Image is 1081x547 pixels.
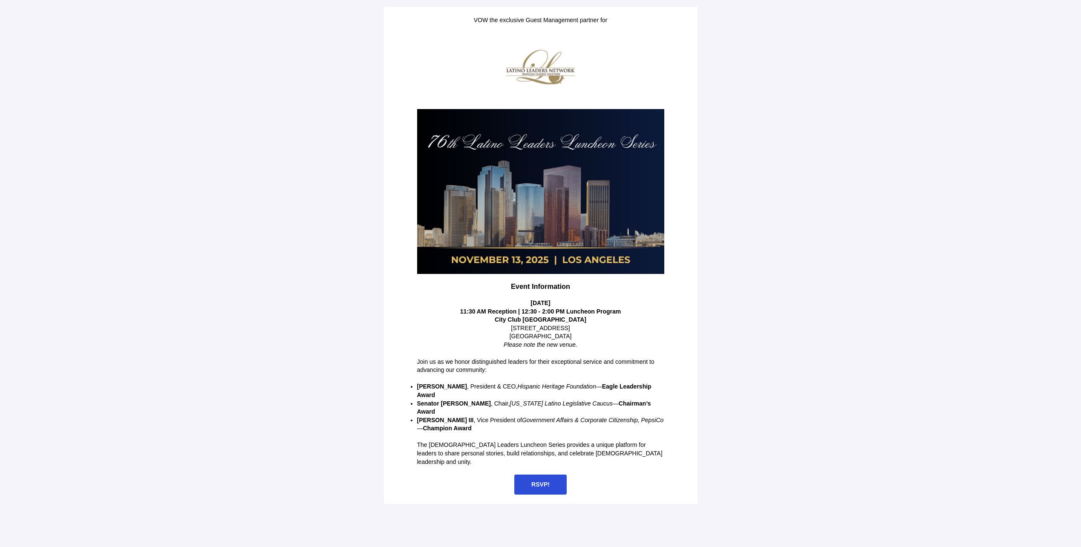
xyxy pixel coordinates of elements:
em: Hispanic Heritage Foundation [517,383,596,390]
p: , Vice President of — [417,416,664,433]
strong: Senator [PERSON_NAME] [417,400,491,407]
p: , Chair, — [417,400,664,416]
strong: Chairman’s Award [417,400,651,415]
strong: [PERSON_NAME] III [417,417,474,423]
p: The [DEMOGRAPHIC_DATA] Leaders Luncheon Series provides a unique platform for leaders to share pe... [417,441,664,466]
strong: [DATE] [530,299,550,306]
span: RSVP! [531,481,550,488]
strong: Champion Award [423,425,472,432]
strong: Event Information [511,282,570,290]
em: Government Affairs & Corporate Citizenship, PepsiCo [522,417,664,423]
strong: [PERSON_NAME] [417,383,467,390]
strong: 11:30 AM Reception | 12:30 - 2:00 PM Luncheon Program [460,308,621,315]
p: Join us as we honor distinguished leaders for their exceptional service and commitment to advanci... [417,358,664,374]
strong: Eagle Leadership Award [417,383,651,398]
p: VOW the exclusive Guest Management partner for [417,16,664,25]
a: RSVP! [514,475,567,495]
p: , President & CEO, — [417,383,664,399]
em: Please note the new venue. [504,341,577,348]
p: [STREET_ADDRESS] [GEOGRAPHIC_DATA] [417,316,664,349]
strong: City Club [GEOGRAPHIC_DATA] [495,316,586,323]
em: [US_STATE] Latino Legislative Caucus [510,400,613,407]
